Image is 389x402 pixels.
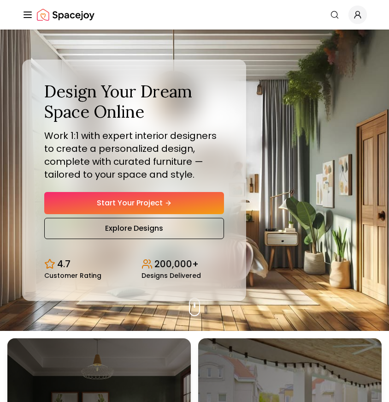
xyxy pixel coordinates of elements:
[154,258,199,270] p: 200,000+
[44,82,224,121] h1: Design Your Dream Space Online
[44,192,224,214] a: Start Your Project
[44,250,224,279] div: Design stats
[44,272,101,279] small: Customer Rating
[57,258,71,270] p: 4.7
[141,272,201,279] small: Designs Delivered
[44,129,224,181] p: Work 1:1 with expert interior designers to create a personalized design, complete with curated fu...
[37,6,94,24] a: Spacejoy
[44,218,224,239] a: Explore Designs
[37,6,94,24] img: Spacejoy Logo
